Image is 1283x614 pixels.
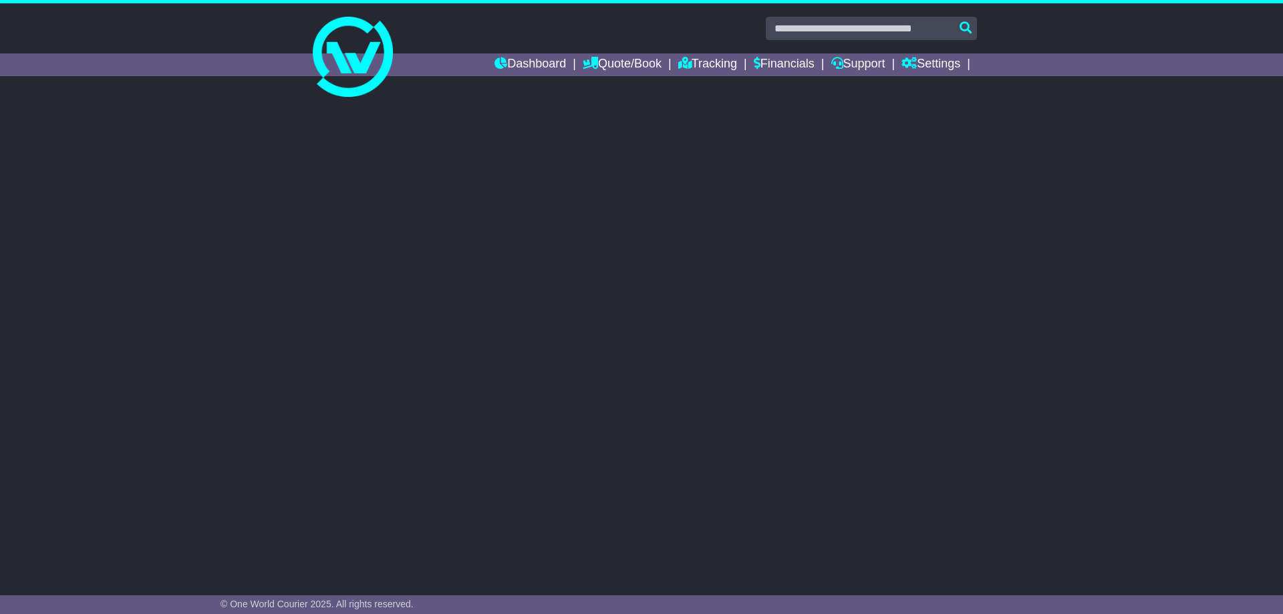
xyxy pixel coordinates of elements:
[494,53,566,76] a: Dashboard
[221,599,414,609] span: © One World Courier 2025. All rights reserved.
[901,53,960,76] a: Settings
[831,53,885,76] a: Support
[678,53,737,76] a: Tracking
[754,53,815,76] a: Financials
[583,53,662,76] a: Quote/Book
